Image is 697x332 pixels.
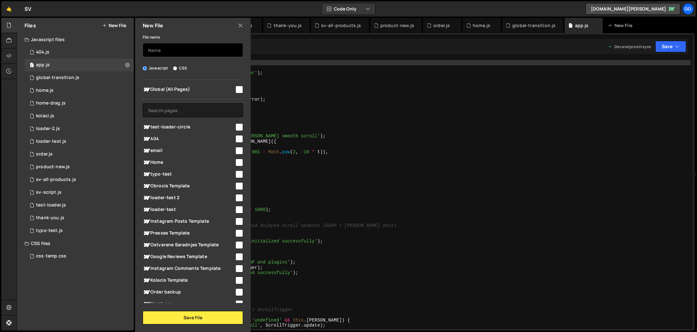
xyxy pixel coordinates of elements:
span: Global (All Pages) [143,86,234,93]
label: File name [143,34,160,40]
div: home.js [36,88,54,93]
span: typo-test [143,170,234,178]
label: Javascript [143,65,168,71]
div: 14248/38890.js [25,84,134,97]
button: Code Only [322,3,375,15]
div: app.js [36,62,50,68]
div: order.js [36,151,53,157]
div: 14248/42454.js [25,135,134,148]
div: Javascript files [17,33,134,46]
div: css-temp.css [36,253,66,259]
div: kolaci.js [36,113,54,119]
div: order.js [433,22,450,29]
div: 14248/45841.js [25,110,134,122]
div: global-transition.js [36,75,79,81]
span: Instagram Posts Template [143,218,234,225]
span: thank-you [143,300,234,308]
input: Javascript [143,66,147,70]
a: go [682,3,694,15]
div: SV [25,5,31,13]
button: Save [655,41,686,52]
button: Save File [143,311,243,324]
div: CSS files [17,237,134,250]
span: Order backup [143,288,234,296]
div: 14248/42099.js [25,212,134,224]
h2: Files [25,22,36,29]
div: sv-all-products.js [321,22,361,29]
span: Kolacis Template [143,277,234,284]
div: home-drag.js [36,100,66,106]
span: Obrocis Template [143,182,234,190]
a: [DOMAIN_NAME][PERSON_NAME] [586,3,680,15]
div: 14248/46532.js [25,46,134,59]
div: New File [608,22,635,29]
div: app.js [575,22,589,29]
span: loader-test 2 [143,194,234,202]
div: sv-script.js [36,190,61,195]
div: sv-all-products.js [36,177,76,183]
div: 14248/41685.js [25,71,134,84]
input: Search pages [143,103,243,117]
div: home.js [473,22,490,29]
div: global-transition.js [512,22,556,29]
button: New File [102,23,126,28]
span: 1 [30,63,34,68]
div: 14248/39945.js [25,161,134,173]
span: test-loader-circle [143,123,234,131]
div: loader-test.js [36,139,66,144]
div: test-loader.js [36,202,66,208]
span: 404 [143,135,234,143]
div: thank-you.js [36,215,64,221]
div: thank-you.js [274,22,302,29]
div: 14248/36561.js [25,186,134,199]
div: 14248/36682.js [25,173,134,186]
h2: New File [143,22,163,29]
div: 14248/40457.js [25,97,134,110]
div: 14248/46529.js [25,199,134,212]
div: 14248/41299.js [25,148,134,161]
span: loader-test [143,206,234,213]
span: Presses Template [143,229,234,237]
div: loader-2.js [36,126,60,132]
div: 14248/42526.js [25,122,134,135]
a: 🤙 [1,1,17,17]
div: 404.js [36,49,49,55]
div: Dev and prod in sync [608,44,651,49]
div: 14248/43355.js [25,224,134,237]
span: email [143,147,234,155]
span: Google Reviews Template [143,253,234,261]
div: product-new.js [36,164,70,170]
div: typo-test.js [36,228,63,234]
div: 14248/38037.css [25,250,134,263]
span: Home [143,159,234,166]
span: Instagram Comments Template [143,265,234,272]
input: CSS [173,66,177,70]
span: Ostvarene Saradnjes Template [143,241,234,249]
label: CSS [173,65,187,71]
input: Name [143,43,243,57]
div: 14248/38152.js [25,59,134,71]
div: product-new.js [380,22,414,29]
